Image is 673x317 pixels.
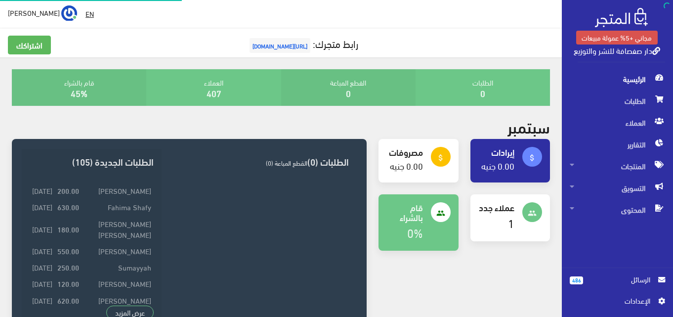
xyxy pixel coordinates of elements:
td: [PERSON_NAME] [82,275,153,292]
i: people [436,209,445,218]
a: 0.00 جنيه [390,157,423,174]
td: [DATE] [30,182,55,199]
td: [DATE] [30,275,55,292]
span: التسويق [570,177,665,199]
span: القطع المباعة (0) [266,157,307,169]
td: [DATE] [30,259,55,275]
span: الرسائل [591,274,650,285]
h2: سبتمبر [507,118,550,135]
span: اﻹعدادات [578,295,650,306]
td: [PERSON_NAME] [82,182,153,199]
span: [PERSON_NAME] [8,6,60,19]
td: [PERSON_NAME] [82,292,153,308]
span: الرئيسية [570,68,665,90]
a: 0.00 جنيه [481,157,514,174]
a: التقارير [562,134,673,155]
span: التقارير [570,134,665,155]
a: المحتوى [562,199,673,221]
i: attach_money [528,153,537,162]
strong: 120.00 [57,278,79,289]
h4: مصروفات [386,147,422,157]
a: 45% [71,85,87,101]
h4: إيرادات [478,147,514,157]
strong: 620.00 [57,295,79,306]
div: العملاء [146,69,281,106]
strong: 200.00 [57,185,79,196]
td: [PERSON_NAME] [PERSON_NAME] [82,215,153,242]
a: 486 الرسائل [570,274,665,295]
div: قام بالشراء [12,69,146,106]
a: العملاء [562,112,673,134]
div: الطلبات [416,69,550,106]
a: الرئيسية [562,68,673,90]
a: رابط متجرك:[URL][DOMAIN_NAME] [247,34,358,52]
strong: 630.00 [57,201,79,212]
img: ... [61,5,77,21]
a: الطلبات [562,90,673,112]
span: المحتوى [570,199,665,221]
a: 0 [346,85,351,101]
a: اﻹعدادات [570,295,665,311]
span: العملاء [570,112,665,134]
a: 407 [207,85,221,101]
a: دار صفصافة للنشر والتوزيع [574,43,660,57]
td: [DATE] [30,242,55,259]
td: [DATE] [30,199,55,215]
h4: قام بالشراء [386,202,422,222]
a: 1 [508,212,514,233]
td: [PERSON_NAME] [82,242,153,259]
a: المنتجات [562,155,673,177]
a: ... [PERSON_NAME] [8,5,77,21]
td: Sumayyah [82,259,153,275]
i: people [528,209,537,218]
span: الطلبات [570,90,665,112]
strong: 180.00 [57,224,79,234]
h3: الطلبات (0) [169,157,349,166]
a: 0% [407,222,423,243]
td: Fahima Shafy [82,199,153,215]
span: المنتجات [570,155,665,177]
u: EN [85,7,94,20]
td: [DATE] [30,215,55,242]
a: EN [82,5,98,23]
h3: الطلبات الجديدة (105) [30,157,153,166]
td: [DATE] [30,292,55,308]
a: اشتراكك [8,36,51,54]
span: [URL][DOMAIN_NAME] [250,38,310,53]
a: مجاني +5% عمولة مبيعات [576,31,658,45]
img: . [595,8,648,27]
strong: 250.00 [57,262,79,272]
h4: عملاء جدد [478,202,514,212]
span: 486 [570,276,583,284]
strong: 550.00 [57,245,79,256]
i: attach_money [436,153,445,162]
a: 0 [480,85,485,101]
div: القطع المباعة [281,69,416,106]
